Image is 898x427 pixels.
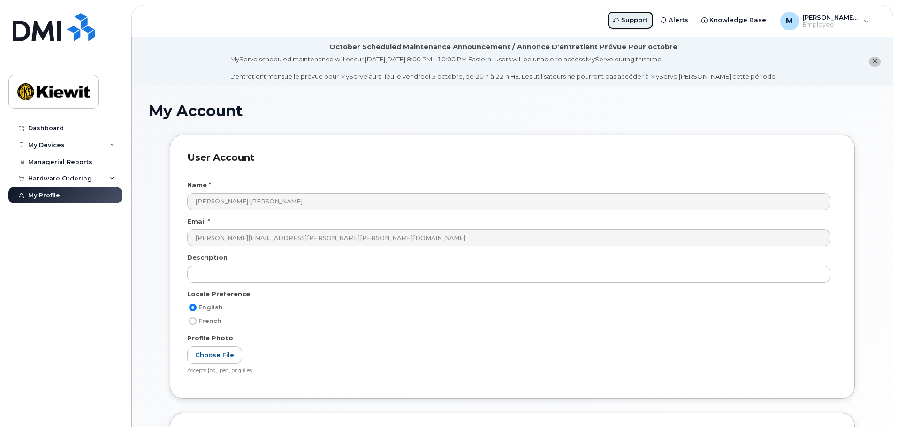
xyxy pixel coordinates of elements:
h1: My Account [149,103,876,119]
button: close notification [869,57,881,67]
input: English [189,304,197,311]
label: Name * [187,180,211,189]
label: Description [187,253,228,262]
span: English [198,304,223,311]
input: French [189,317,197,325]
label: Locale Preference [187,290,250,299]
label: Choose File [187,346,242,364]
div: October Scheduled Maintenance Announcement / Annonce D'entretient Prévue Pour octobre [329,42,677,52]
iframe: Messenger Launcher [857,386,891,420]
div: MyServe scheduled maintenance will occur [DATE][DATE] 8:00 PM - 10:00 PM Eastern. Users will be u... [230,55,777,81]
div: Accepts jpg, jpeg, png files [187,367,830,375]
span: French [198,317,221,324]
h3: User Account [187,152,837,172]
label: Profile Photo [187,334,233,343]
label: Email * [187,217,210,226]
